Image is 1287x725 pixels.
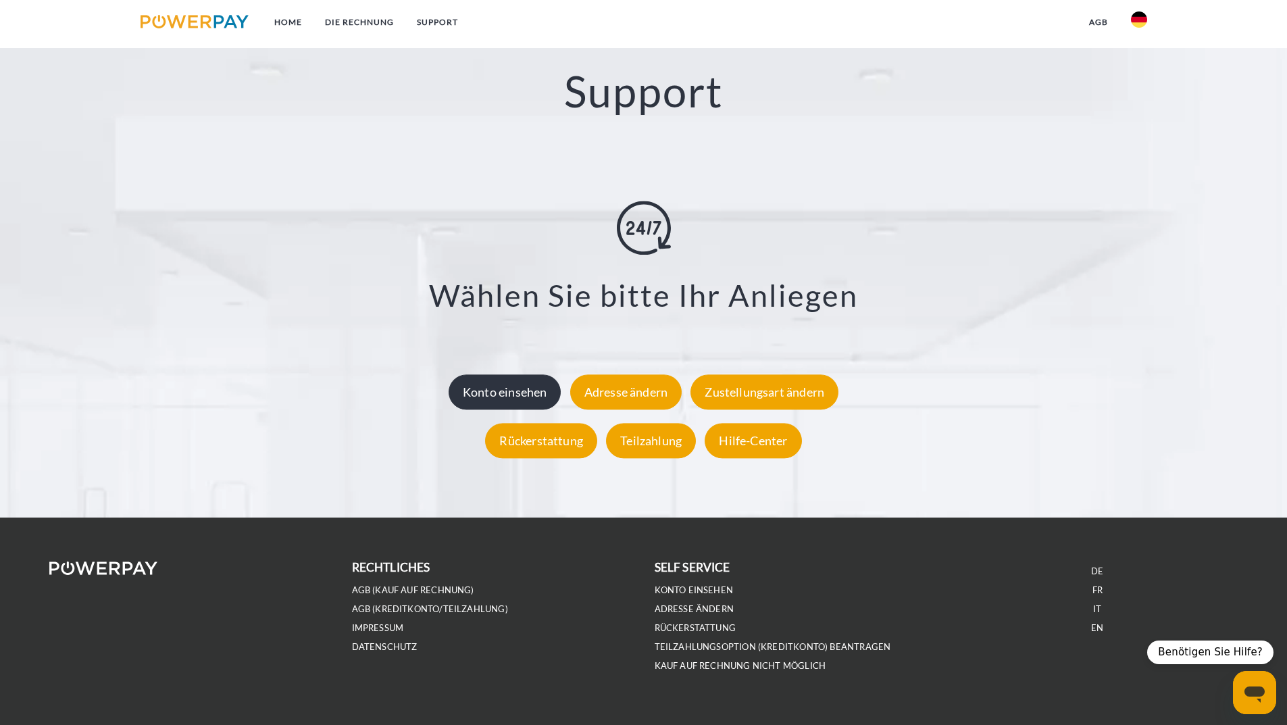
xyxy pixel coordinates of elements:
[655,660,826,672] a: Kauf auf Rechnung nicht möglich
[313,10,405,34] a: DIE RECHNUNG
[263,10,313,34] a: Home
[617,201,671,255] img: online-shopping.svg
[405,10,470,34] a: SUPPORT
[705,424,801,459] div: Hilfe-Center
[1131,11,1147,28] img: de
[352,584,474,596] a: AGB (Kauf auf Rechnung)
[482,434,601,449] a: Rückerstattung
[49,561,158,575] img: logo-powerpay-white.svg
[485,424,597,459] div: Rückerstattung
[655,622,736,634] a: Rückerstattung
[81,276,1206,314] h3: Wählen Sie bitte Ihr Anliegen
[352,641,418,653] a: DATENSCHUTZ
[655,641,891,653] a: Teilzahlungsoption (KREDITKONTO) beantragen
[603,434,699,449] a: Teilzahlung
[141,15,249,28] img: logo-powerpay.svg
[352,622,404,634] a: IMPRESSUM
[606,424,696,459] div: Teilzahlung
[570,375,682,410] div: Adresse ändern
[655,603,734,615] a: Adresse ändern
[687,385,842,400] a: Zustellungsart ändern
[1233,671,1276,714] iframe: Schaltfläche zum Öffnen des Messaging-Fensters; Konversation läuft
[1092,584,1103,596] a: FR
[655,560,730,574] b: self service
[445,385,565,400] a: Konto einsehen
[449,375,561,410] div: Konto einsehen
[1091,566,1103,577] a: DE
[352,603,508,615] a: AGB (Kreditkonto/Teilzahlung)
[655,584,734,596] a: Konto einsehen
[690,375,838,410] div: Zustellungsart ändern
[352,560,430,574] b: rechtliches
[1147,641,1273,664] div: Benötigen Sie Hilfe?
[1091,622,1103,634] a: EN
[1093,603,1101,615] a: IT
[1078,10,1119,34] a: agb
[701,434,805,449] a: Hilfe-Center
[567,385,686,400] a: Adresse ändern
[64,65,1223,118] h2: Support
